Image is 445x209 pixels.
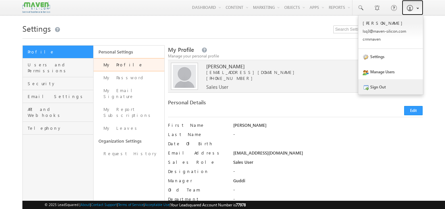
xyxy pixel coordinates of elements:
[94,71,164,84] a: My Password
[168,131,227,137] label: Last Name
[233,122,423,131] div: [PERSON_NAME]
[94,46,164,58] a: Personal Settings
[28,81,92,87] span: Security
[206,75,256,81] span: [PHONE_NUMBER]
[23,122,93,135] a: Telephony
[233,178,423,187] div: Guddi
[28,93,92,99] span: Email Settings
[358,79,423,94] a: Sign Out
[233,150,423,159] div: [EMAIL_ADDRESS][DOMAIN_NAME]
[145,202,170,207] a: Acceptable Use
[168,99,292,109] div: Personal Details
[168,178,227,184] label: Manager
[23,77,93,90] a: Security
[94,84,164,103] a: My Email Signature
[333,25,423,33] input: Search Settings
[94,103,164,122] a: My Report Subscriptions
[23,103,93,122] a: API and Webhooks
[404,106,423,115] button: Edit
[171,202,246,207] span: Your Leadsquared Account Number is
[168,196,227,202] label: Department
[168,141,227,147] label: Date Of Birth
[94,58,164,71] a: My Profile
[168,46,194,53] span: My Profile
[94,122,164,135] a: My Leaves
[358,16,423,49] a: [PERSON_NAME] lsq3@maven-silicon.com crmmaven
[28,62,92,74] span: Users and Permissions
[22,23,51,34] span: Settings
[233,159,423,168] div: Sales User
[363,20,419,26] p: [PERSON_NAME]
[168,168,227,174] label: Designation
[28,125,92,131] span: Telephony
[23,58,93,77] a: Users and Permissions
[22,2,50,13] img: Custom Logo
[80,202,90,207] a: About
[94,147,164,160] a: Request History
[358,64,423,79] a: Manage Users
[44,202,246,208] span: © 2025 LeadSquared | | | | |
[206,63,410,69] span: [PERSON_NAME]
[168,150,227,156] label: Email Address
[168,159,227,165] label: Sales Role
[28,106,92,118] span: API and Webhooks
[23,90,93,103] a: Email Settings
[168,53,423,59] div: Manage your personal profile
[363,37,419,42] p: crmma ven
[233,131,423,141] div: -
[168,187,227,193] label: Old Team
[358,49,423,64] a: Settings
[233,168,423,178] div: -
[206,84,228,90] span: Sales User
[94,135,164,147] a: Organization Settings
[233,196,423,205] div: -
[206,69,410,75] span: [EMAIL_ADDRESS][DOMAIN_NAME]
[23,46,93,58] a: Profile
[168,122,227,128] label: First Name
[233,187,423,196] div: -
[236,202,246,207] span: 77978
[91,202,117,207] a: Contact Support
[363,29,419,34] p: lsq3@ maven -sili con.c om
[28,49,92,55] span: Profile
[118,202,144,207] a: Terms of Service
